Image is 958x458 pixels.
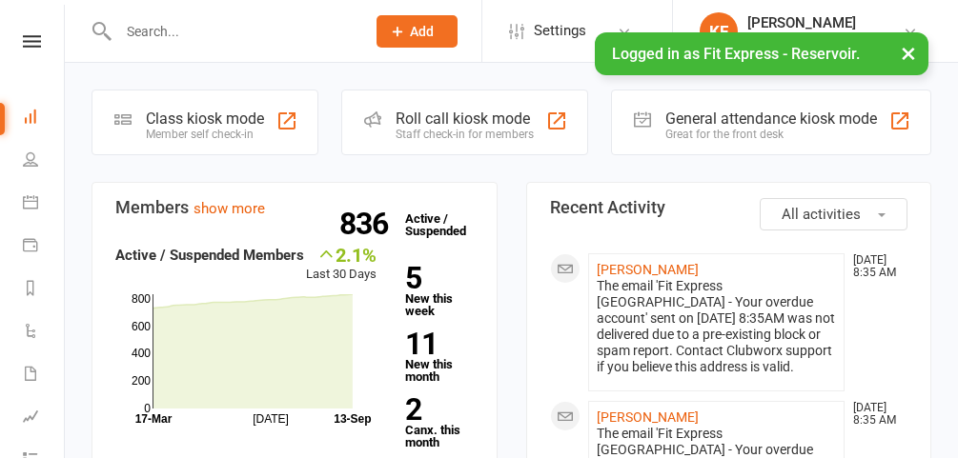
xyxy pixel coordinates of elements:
div: General attendance kiosk mode [665,110,877,128]
div: Member self check-in [146,128,264,141]
a: Payments [23,226,66,269]
a: Calendar [23,183,66,226]
a: Reports [23,269,66,311]
button: × [891,32,926,73]
span: Settings [534,10,586,52]
div: Fit Express - Reservoir [747,31,877,49]
div: Roll call kiosk mode [396,110,534,128]
a: show more [194,200,265,217]
time: [DATE] 8:35 AM [844,402,907,427]
span: All activities [782,206,861,223]
a: [PERSON_NAME] [597,262,699,277]
a: Assessments [23,397,66,440]
div: 2.1% [306,244,377,265]
strong: Active / Suspended Members [115,247,304,264]
div: Staff check-in for members [396,128,534,141]
a: 11New this month [405,329,473,383]
strong: 11 [405,329,465,358]
a: People [23,140,66,183]
button: Add [377,15,458,48]
div: Last 30 Days [306,244,377,285]
strong: 5 [405,264,465,292]
a: 2Canx. this month [405,395,473,448]
div: Class kiosk mode [146,110,264,128]
div: [PERSON_NAME] [747,14,877,31]
button: All activities [760,198,907,230]
a: 5New this week [405,264,473,317]
span: Logged in as Fit Express - Reservoir. [612,45,860,63]
h3: Recent Activity [550,198,908,217]
div: The email 'Fit Express [GEOGRAPHIC_DATA] - Your overdue account' sent on [DATE] 8:35AM was not de... [597,278,837,375]
a: Dashboard [23,97,66,140]
a: 836Active / Suspended [396,198,479,251]
div: Great for the front desk [665,128,877,141]
strong: 836 [339,209,396,238]
a: [PERSON_NAME] [597,409,699,425]
time: [DATE] 8:35 AM [844,254,907,279]
span: Add [410,24,434,39]
strong: 2 [405,395,465,424]
input: Search... [112,18,352,45]
div: KF [700,12,738,50]
h3: Members [115,198,474,217]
